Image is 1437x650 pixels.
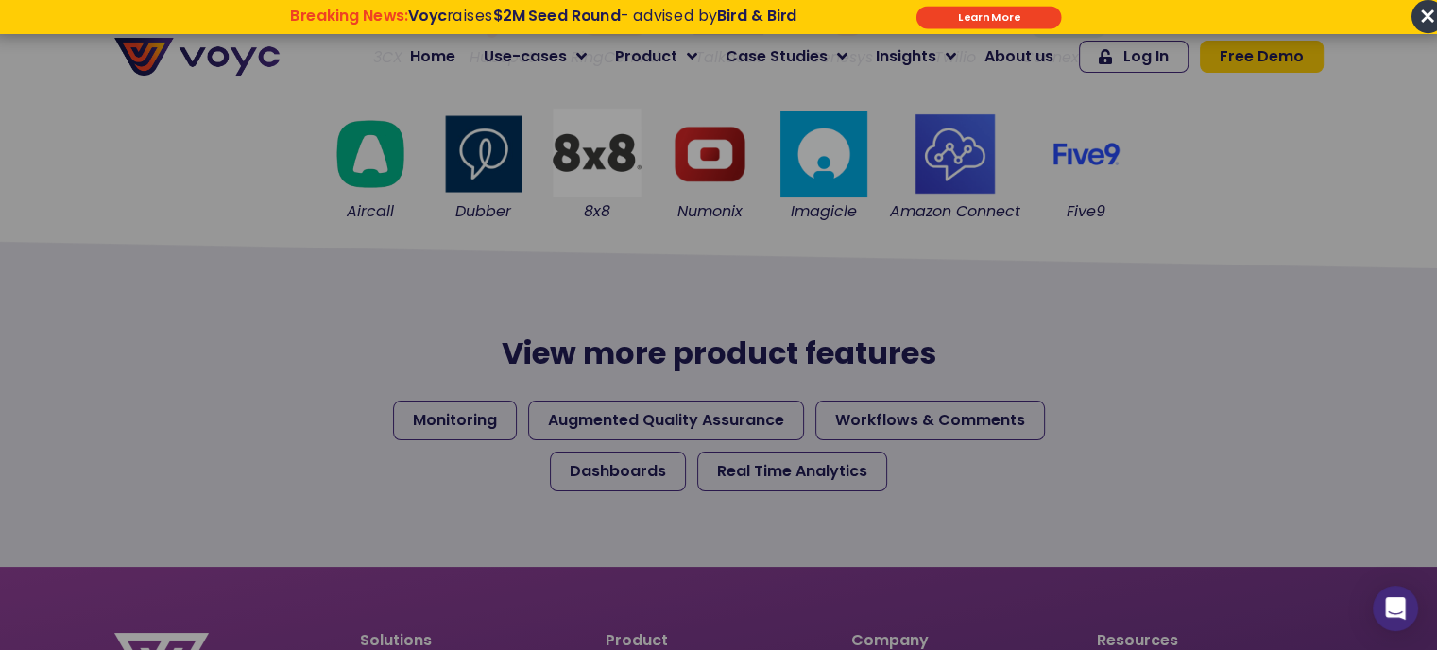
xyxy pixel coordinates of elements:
div: Submit [916,6,1062,28]
strong: $2M Seed Round [492,6,620,26]
div: Breaking News: Voyc raises $2M Seed Round - advised by Bird & Bird [214,7,873,43]
span: raises - advised by [408,6,796,26]
div: Open Intercom Messenger [1373,586,1418,631]
strong: Breaking News: [290,6,408,26]
strong: Bird & Bird [716,6,796,26]
strong: Voyc [408,6,447,26]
